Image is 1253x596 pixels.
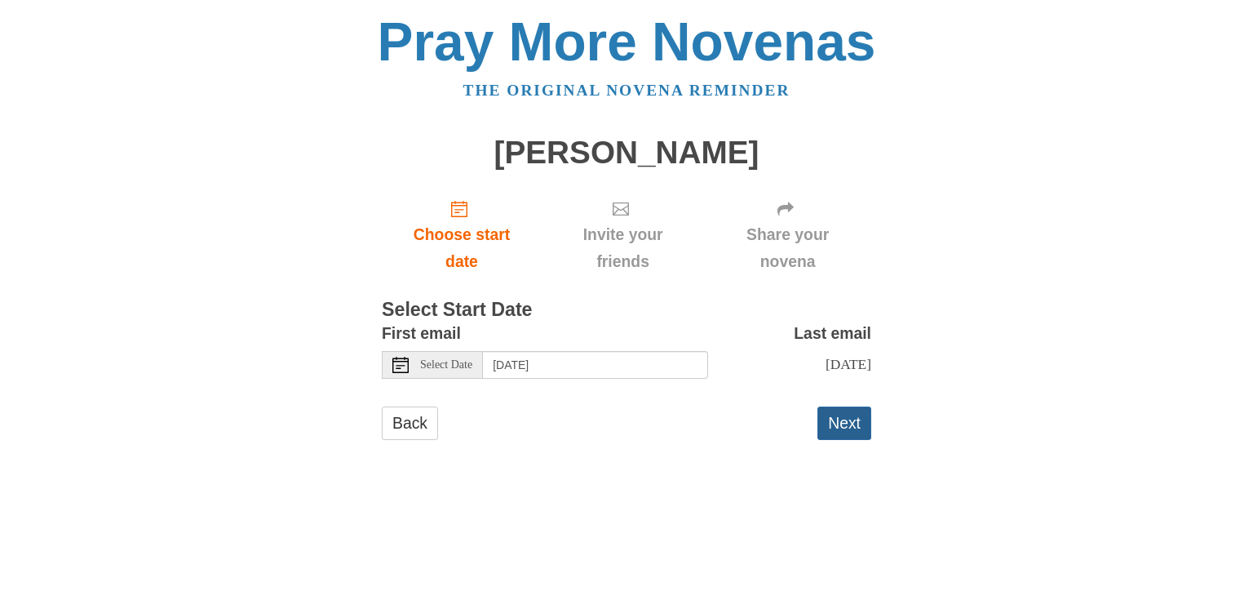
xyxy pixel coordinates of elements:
a: Back [382,407,438,440]
h3: Select Start Date [382,300,871,321]
a: Pray More Novenas [378,11,876,72]
span: Share your novena [720,221,855,275]
a: The original novena reminder [463,82,790,99]
label: First email [382,320,461,347]
h1: [PERSON_NAME] [382,136,871,171]
span: [DATE] [826,356,871,372]
span: Select Date [420,359,472,371]
span: Invite your friends [558,221,688,275]
label: Last email [794,320,871,347]
button: Next [817,407,871,440]
a: Choose start date [382,186,542,283]
div: Click "Next" to confirm your start date first. [542,186,704,283]
span: Choose start date [398,221,525,275]
div: Click "Next" to confirm your start date first. [704,186,871,283]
